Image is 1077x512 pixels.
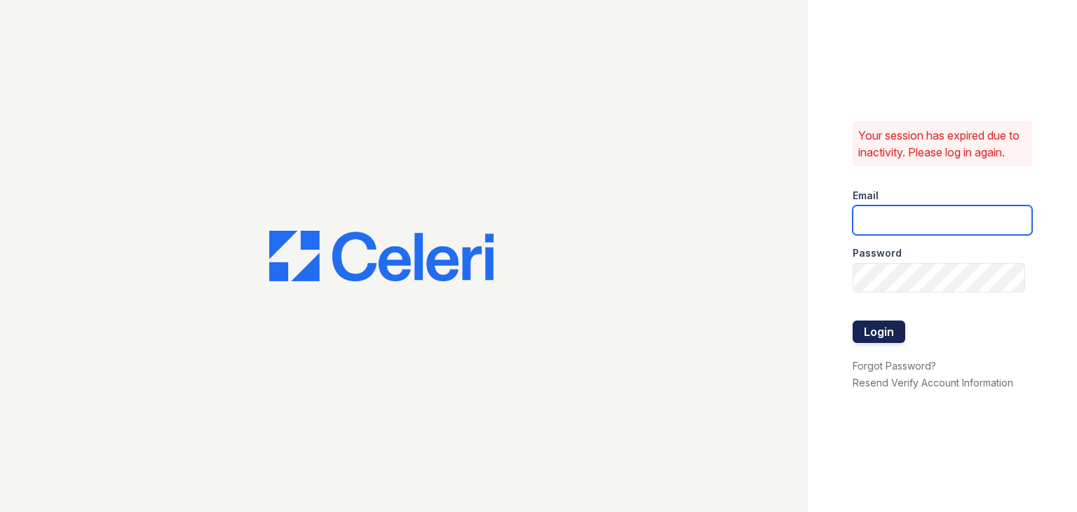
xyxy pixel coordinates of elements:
button: Login [853,321,905,343]
a: Forgot Password? [853,360,936,372]
a: Resend Verify Account Information [853,377,1013,389]
label: Password [853,246,902,260]
img: CE_Logo_Blue-a8612792a0a2168367f1c8372b55b34899dd931a85d93a1a3d3e32e68fde9ad4.png [269,231,494,281]
p: Your session has expired due to inactivity. Please log in again. [858,127,1027,161]
label: Email [853,189,879,203]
